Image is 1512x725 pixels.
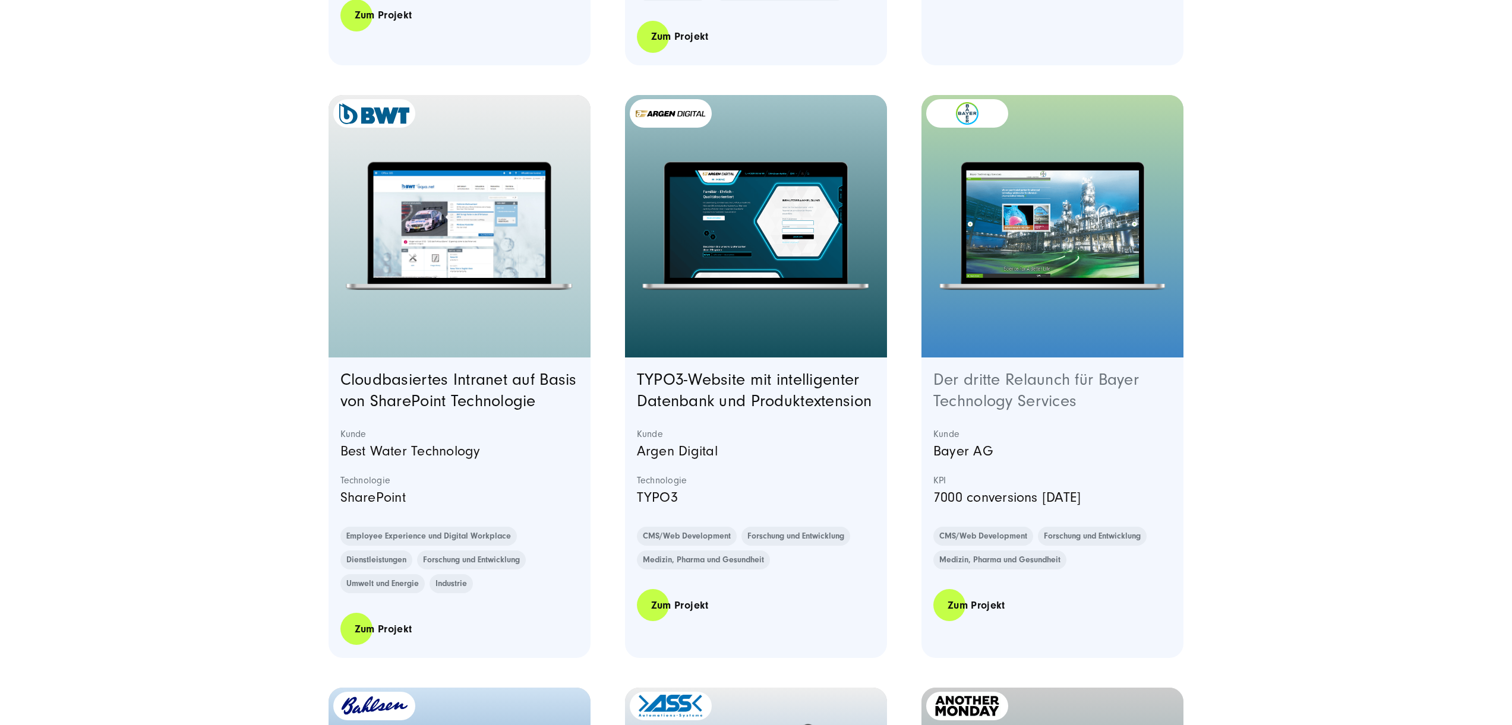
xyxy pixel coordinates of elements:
p: Best Water Technology [340,440,579,463]
strong: Kunde [340,428,579,440]
a: Employee Experience und Digital Workplace [340,527,517,546]
a: Medizin, Pharma und Gesundheit [933,550,1066,569]
img: logo_argen_digital [636,110,706,118]
a: Der dritte Relaunch für Bayer Technology Services [933,371,1139,410]
p: SharePoint [340,486,579,509]
a: Zum Projekt [637,588,723,622]
a: Zum Projekt [933,588,1019,622]
a: Featured image: - Read full post: Best Water Technology (BWT) | Intranet | SUNZINET [329,95,591,357]
strong: Kunde [637,428,876,440]
img: Logo_Bayer.svg [956,102,978,125]
a: Zum Projekt [637,20,723,53]
a: Featured image: - Read full post: Bayer AG | Internet Relaunch | SUNZINET [921,95,1184,357]
strong: KPI [933,474,1172,486]
img: placeholder-macbook.png [342,153,577,300]
a: Featured image: - Read full post: Argen Digital | TYPO3-Website | SUNZINET [625,95,888,357]
article: Blog post summary: Bayer AG | Internet Relaunch | SUNZINET [921,95,1184,657]
a: Forschung und Entwicklung [417,550,526,569]
img: another-monday-c89bb [933,695,1001,717]
img: ASS_Logo [639,695,702,717]
a: Umwelt und Energie [340,574,425,593]
img: placeholder-macbook.png [638,153,874,300]
a: Forschung und Entwicklung [741,527,850,546]
img: placeholder-macbook.png [935,153,1170,300]
p: 7000 conversions [DATE] [933,486,1172,509]
strong: Technologie [340,474,579,486]
img: BWT_Logo [339,103,409,124]
a: Forschung und Entwicklung [1038,527,1147,546]
article: Blog post summary: Argen Digital | TYPO3-Website | SUNZINET [625,95,888,657]
p: TYPO3 [637,486,876,509]
strong: Technologie [637,474,876,486]
a: CMS/Web Development [933,527,1033,546]
a: Cloudbasiertes Intranet auf Basis von SharePoint Technologie [340,371,577,410]
img: logo_Bahlsen [339,695,409,716]
article: Blog post summary: Best Water Technology (BWT) | Intranet | SUNZINET [329,95,591,657]
p: Argen Digital [637,440,876,463]
a: Zum Projekt [340,612,427,646]
a: CMS/Web Development [637,527,737,546]
a: Industrie [430,574,473,593]
a: Dienstleistungen [340,550,412,569]
a: TYPO3-Website mit intelligenter Datenbank und Produktextension [637,371,872,410]
strong: Kunde [933,428,1172,440]
p: Bayer AG [933,440,1172,463]
a: Medizin, Pharma und Gesundheit [637,550,770,569]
